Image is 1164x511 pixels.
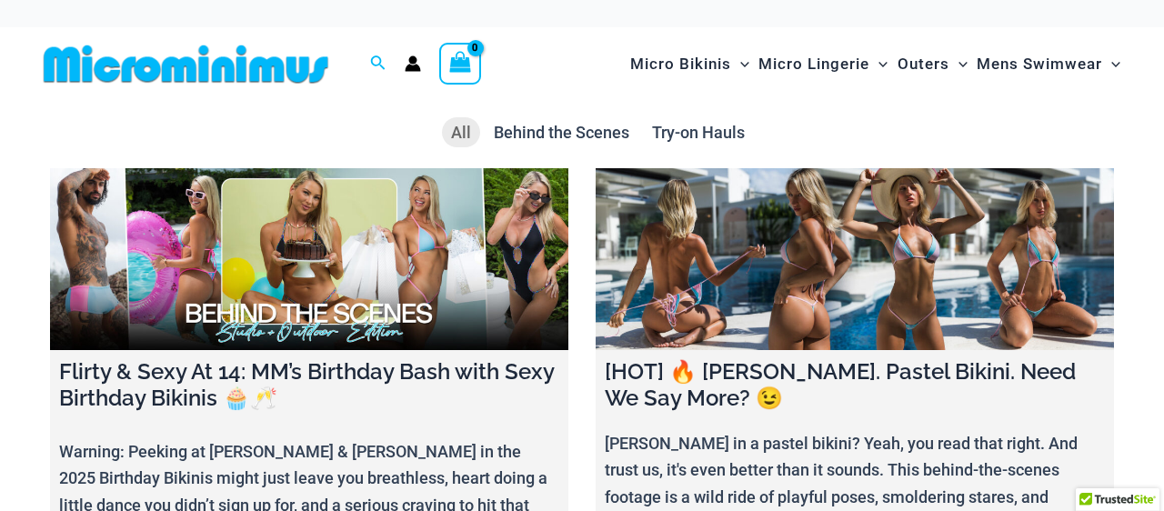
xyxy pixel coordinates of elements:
span: Menu Toggle [869,41,888,87]
span: Menu Toggle [1102,41,1120,87]
a: Micro BikinisMenu ToggleMenu Toggle [626,36,754,92]
a: Micro LingerieMenu ToggleMenu Toggle [754,36,892,92]
a: Search icon link [370,53,386,75]
a: View Shopping Cart, empty [439,43,481,85]
span: Behind the Scenes [494,123,629,142]
img: MM SHOP LOGO FLAT [36,44,336,85]
a: OutersMenu ToggleMenu Toggle [893,36,972,92]
span: Micro Bikinis [630,41,731,87]
a: Mens SwimwearMenu ToggleMenu Toggle [972,36,1125,92]
span: Micro Lingerie [758,41,869,87]
span: Try-on Hauls [652,123,745,142]
span: Outers [898,41,949,87]
span: Mens Swimwear [977,41,1102,87]
h4: [HOT] 🔥 [PERSON_NAME]. Pastel Bikini. Need We Say More? 😉 [605,359,1105,412]
h4: Flirty & Sexy At 14: MM’s Birthday Bash with Sexy Birthday Bikinis 🧁🥂 [59,359,559,412]
span: Menu Toggle [949,41,968,87]
a: Account icon link [405,55,421,72]
span: Menu Toggle [731,41,749,87]
a: Flirty & Sexy At 14: MM’s Birthday Bash with Sexy Birthday Bikinis 🧁🥂 [50,168,568,350]
nav: Site Navigation [623,34,1128,95]
span: All [451,123,471,142]
a: [HOT] 🔥 Olivia. Pastel Bikini. Need We Say More? 😉 [596,168,1114,350]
